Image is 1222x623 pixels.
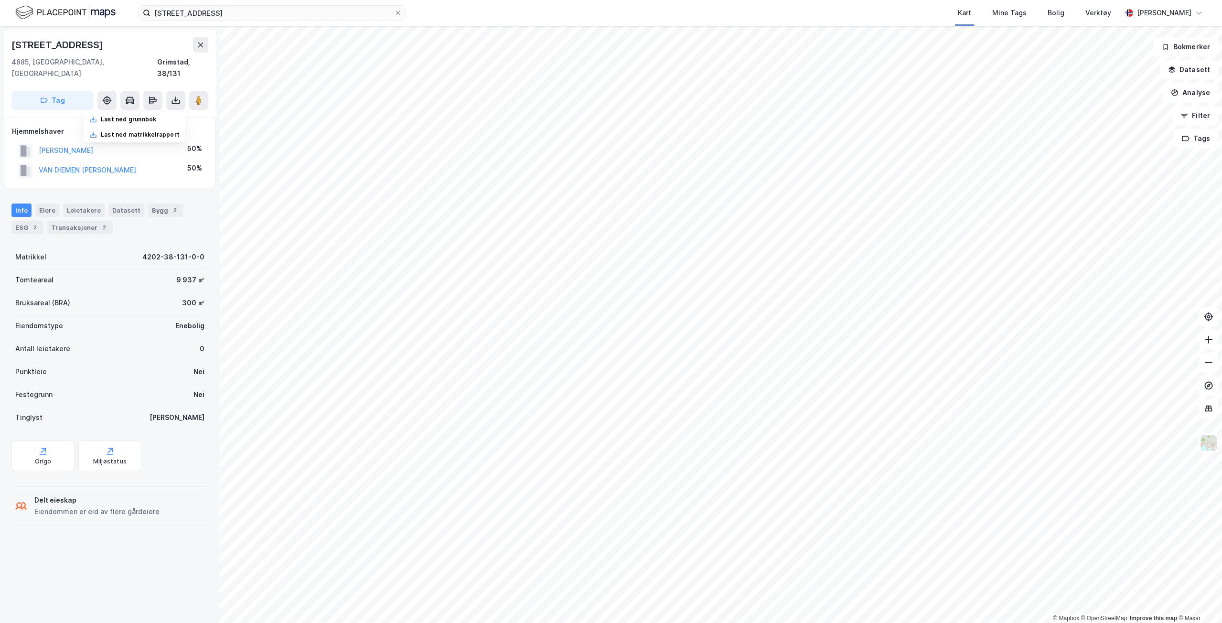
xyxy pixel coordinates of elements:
div: Punktleie [15,366,47,377]
div: Eiendomstype [15,320,63,332]
div: Nei [193,366,204,377]
div: Grimstad, 38/131 [157,56,208,79]
div: [PERSON_NAME] [1137,7,1191,19]
div: Info [11,204,32,217]
div: Last ned grunnbok [101,116,156,123]
div: Tinglyst [15,412,43,423]
div: [STREET_ADDRESS] [11,37,105,53]
div: Bruksareal (BRA) [15,297,70,309]
button: Analyse [1163,83,1218,102]
div: Kart [958,7,971,19]
div: 4202-38-131-0-0 [142,251,204,263]
input: Søk på adresse, matrikkel, gårdeiere, leietakere eller personer [150,6,394,20]
div: Delt eieskap [34,494,160,506]
div: Festegrunn [15,389,53,400]
div: Tomteareal [15,274,54,286]
div: Verktøy [1085,7,1111,19]
a: Improve this map [1130,615,1177,622]
div: Kontrollprogram for chat [1174,577,1222,623]
img: Z [1200,434,1218,452]
div: Datasett [108,204,144,217]
a: OpenStreetMap [1081,615,1127,622]
div: Bolig [1048,7,1064,19]
div: Enebolig [175,320,204,332]
a: Mapbox [1053,615,1079,622]
div: 50% [187,162,202,174]
div: Antall leietakere [15,343,70,354]
button: Tag [11,91,94,110]
div: Transaksjoner [47,221,113,234]
div: Hjemmelshaver [12,126,208,137]
div: ESG [11,221,43,234]
iframe: Chat Widget [1174,577,1222,623]
div: Last ned matrikkelrapport [101,131,180,139]
img: logo.f888ab2527a4732fd821a326f86c7f29.svg [15,4,116,21]
button: Tags [1174,129,1218,148]
div: [PERSON_NAME] [150,412,204,423]
button: Filter [1172,106,1218,125]
div: 300 ㎡ [182,297,204,309]
div: Mine Tags [992,7,1027,19]
div: 2 [99,223,109,232]
div: 2 [30,223,40,232]
div: Matrikkel [15,251,46,263]
div: 9 937 ㎡ [176,274,204,286]
div: 50% [187,143,202,154]
div: Bygg [148,204,183,217]
div: 2 [170,205,180,215]
div: Miljøstatus [93,458,127,465]
div: 4885, [GEOGRAPHIC_DATA], [GEOGRAPHIC_DATA] [11,56,157,79]
div: 0 [200,343,204,354]
div: Origo [35,458,52,465]
div: Leietakere [63,204,105,217]
div: Eiendommen er eid av flere gårdeiere [34,506,160,517]
div: Nei [193,389,204,400]
button: Bokmerker [1154,37,1218,56]
button: Datasett [1160,60,1218,79]
div: Eiere [35,204,59,217]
